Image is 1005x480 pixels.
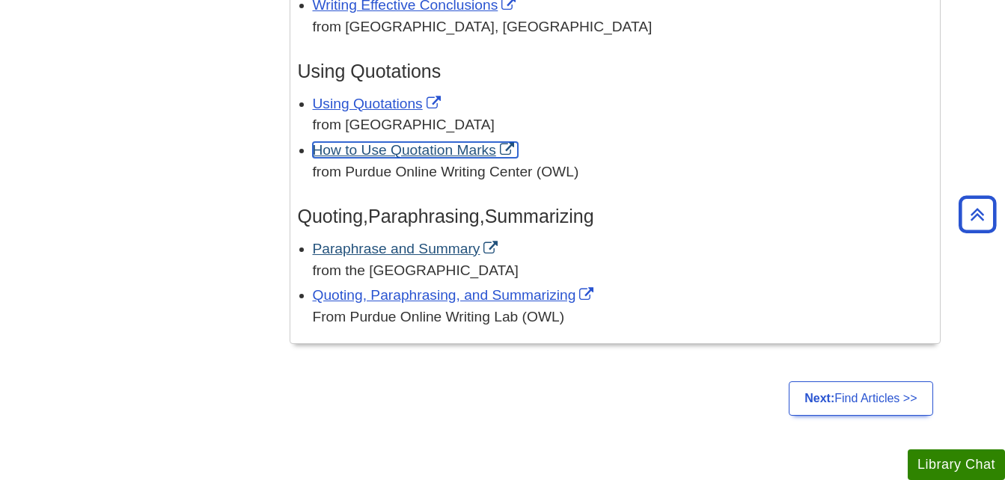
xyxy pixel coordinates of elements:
h3: Quoting,Paraphrasing,Summarizing [298,206,932,227]
a: Next:Find Articles >> [789,381,932,416]
button: Library Chat [908,449,1005,480]
div: from Purdue Online Writing Center (OWL) [313,161,932,183]
div: From Purdue Online Writing Lab (OWL) [313,307,932,328]
div: from the [GEOGRAPHIC_DATA] [313,260,932,282]
a: Link opens in new window [313,287,598,303]
a: Link opens in new window [313,96,445,111]
strong: Next: [804,392,834,404]
div: from [GEOGRAPHIC_DATA] [313,114,932,136]
h3: Using Quotations [298,61,932,82]
a: Link opens in new window [313,142,518,158]
div: from [GEOGRAPHIC_DATA], [GEOGRAPHIC_DATA] [313,16,932,38]
a: Back to Top [953,204,1001,224]
a: Link opens in new window [313,241,502,256]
